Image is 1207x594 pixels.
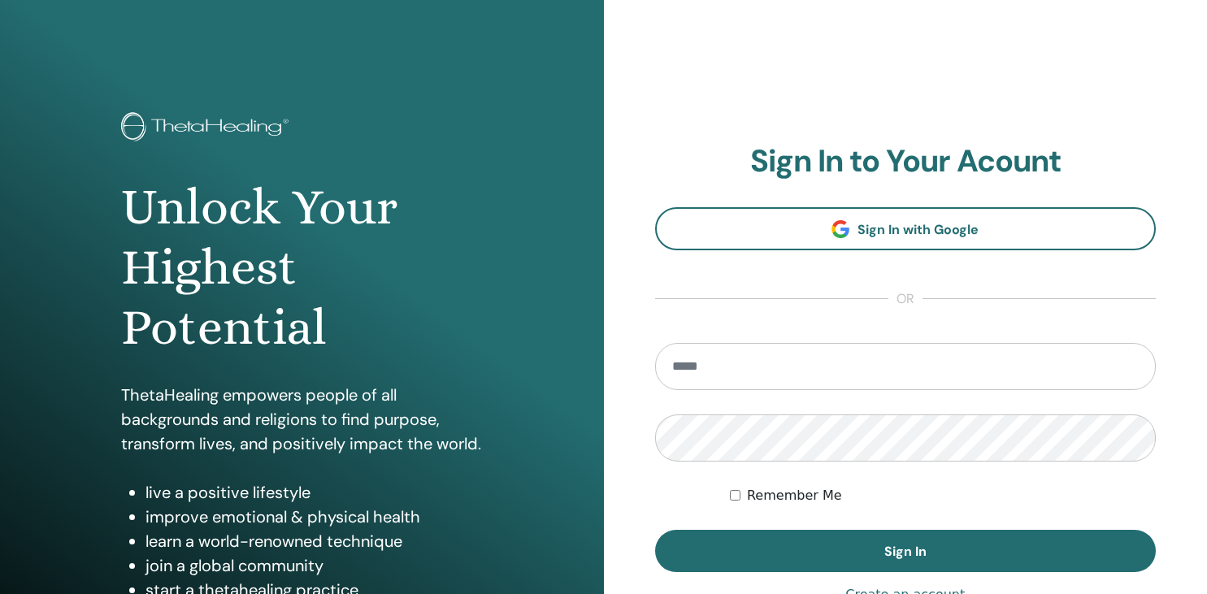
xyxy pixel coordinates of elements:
h2: Sign In to Your Acount [655,143,1157,180]
li: improve emotional & physical health [145,505,483,529]
li: live a positive lifestyle [145,480,483,505]
span: Sign In [884,543,927,560]
li: join a global community [145,553,483,578]
h1: Unlock Your Highest Potential [121,177,483,358]
label: Remember Me [747,486,842,505]
div: Keep me authenticated indefinitely or until I manually logout [730,486,1156,505]
button: Sign In [655,530,1157,572]
span: or [888,289,923,309]
li: learn a world-renowned technique [145,529,483,553]
p: ThetaHealing empowers people of all backgrounds and religions to find purpose, transform lives, a... [121,383,483,456]
span: Sign In with Google [857,221,979,238]
a: Sign In with Google [655,207,1157,250]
